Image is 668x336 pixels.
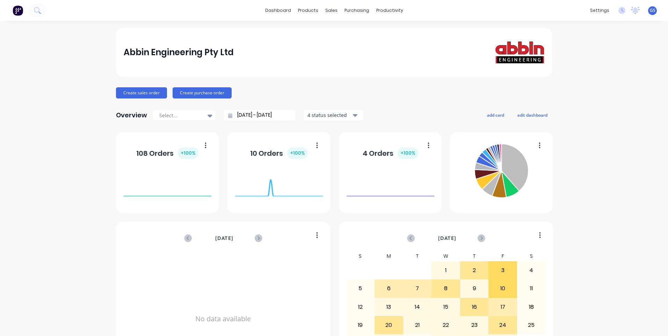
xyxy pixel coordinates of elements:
div: 13 [375,298,403,316]
div: 19 [347,316,375,334]
div: 108 Orders [136,147,198,159]
div: + 100 % [178,147,198,159]
div: 14 [404,298,431,316]
div: W [431,251,460,261]
div: 4 status selected [307,111,351,119]
div: 4 [517,262,545,279]
img: Abbin Engineering Pty Ltd [495,41,544,64]
div: 5 [347,280,375,297]
div: 18 [517,298,545,316]
div: products [295,5,322,16]
div: 7 [404,280,431,297]
div: 24 [489,316,517,334]
div: 12 [347,298,375,316]
div: 2 [460,262,488,279]
div: 6 [375,280,403,297]
span: [DATE] [438,234,456,242]
div: T [403,251,432,261]
div: 20 [375,316,403,334]
div: Abbin Engineering Pty Ltd [124,45,234,59]
span: [DATE] [215,234,233,242]
div: 16 [460,298,488,316]
div: 10 [489,280,517,297]
div: 8 [432,280,460,297]
div: 1 [432,262,460,279]
img: Factory [13,5,23,16]
div: 15 [432,298,460,316]
div: M [375,251,403,261]
div: 9 [460,280,488,297]
div: 25 [517,316,545,334]
div: 17 [489,298,517,316]
div: 11 [517,280,545,297]
button: add card [482,110,509,119]
div: S [517,251,546,261]
div: 21 [404,316,431,334]
div: 22 [432,316,460,334]
button: Create purchase order [173,87,232,98]
div: 23 [460,316,488,334]
div: purchasing [341,5,373,16]
div: 10 Orders [250,147,308,159]
div: productivity [373,5,407,16]
div: Overview [116,108,147,122]
div: 4 Orders [363,147,418,159]
span: GS [650,7,655,14]
div: T [460,251,489,261]
div: 3 [489,262,517,279]
button: 4 status selected [304,110,363,120]
div: S [346,251,375,261]
div: + 100 % [398,147,418,159]
button: Create sales order [116,87,167,98]
div: settings [587,5,613,16]
div: + 100 % [287,147,308,159]
div: sales [322,5,341,16]
div: F [488,251,517,261]
a: dashboard [262,5,295,16]
button: edit dashboard [513,110,552,119]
